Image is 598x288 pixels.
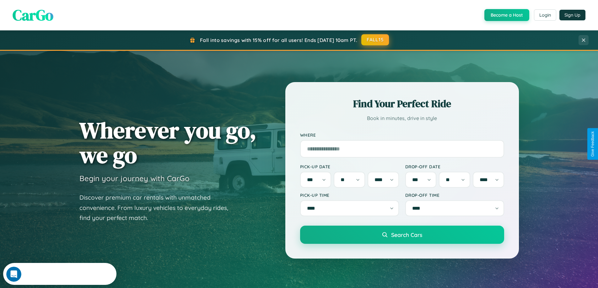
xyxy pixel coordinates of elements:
span: Search Cars [391,231,422,238]
h2: Find Your Perfect Ride [300,97,504,111]
label: Pick-up Time [300,192,399,198]
p: Book in minutes, drive in style [300,114,504,123]
button: FALL15 [361,34,389,45]
label: Drop-off Time [405,192,504,198]
label: Where [300,132,504,138]
button: Become a Host [484,9,529,21]
button: Sign Up [559,10,585,20]
label: Drop-off Date [405,164,504,169]
iframe: Intercom live chat discovery launcher [3,263,116,285]
span: CarGo [13,5,53,25]
iframe: Intercom live chat [6,267,21,282]
h3: Begin your journey with CarGo [79,174,190,183]
button: Login [534,9,556,21]
h1: Wherever you go, we go [79,118,256,167]
p: Discover premium car rentals with unmatched convenience. From luxury vehicles to everyday rides, ... [79,192,236,223]
span: Fall into savings with 15% off for all users! Ends [DATE] 10am PT. [200,37,357,43]
div: Give Feedback [590,131,595,157]
button: Search Cars [300,226,504,244]
label: Pick-up Date [300,164,399,169]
